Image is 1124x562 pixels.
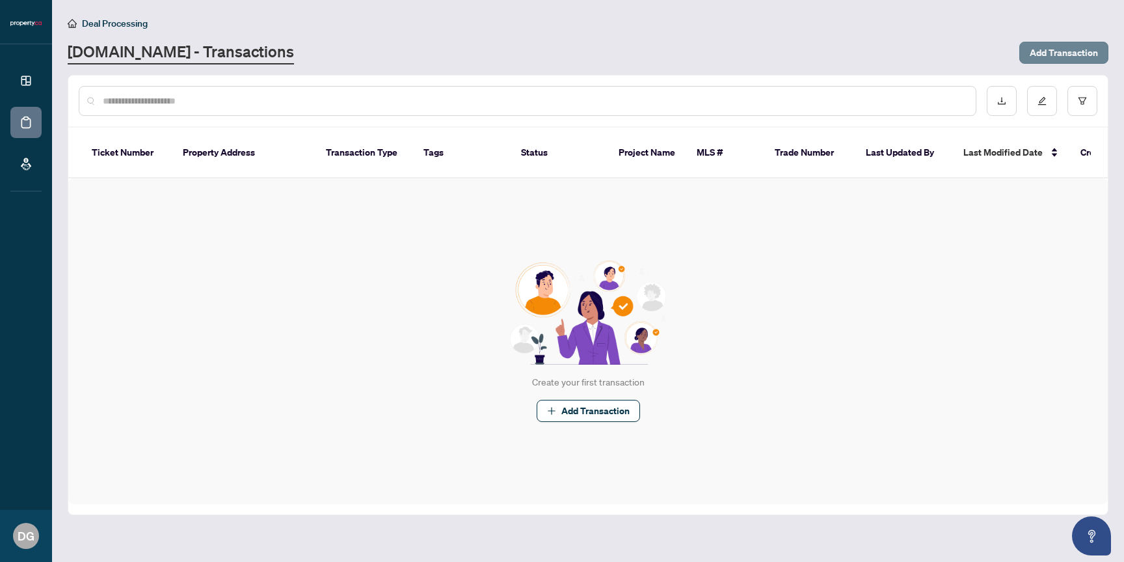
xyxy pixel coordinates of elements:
[511,128,608,178] th: Status
[561,400,630,421] span: Add Transaction
[987,86,1017,116] button: download
[532,375,645,389] div: Create your first transaction
[1078,96,1087,105] span: filter
[413,128,511,178] th: Tags
[81,128,172,178] th: Ticket Number
[172,128,315,178] th: Property Address
[1067,86,1097,116] button: filter
[997,96,1006,105] span: download
[82,18,148,29] span: Deal Processing
[764,128,855,178] th: Trade Number
[608,128,686,178] th: Project Name
[1072,516,1111,555] button: Open asap
[537,400,640,422] button: Add Transaction
[68,19,77,28] span: home
[547,406,556,415] span: plus
[18,527,34,545] span: DG
[504,260,672,365] img: Null State Icon
[1030,42,1098,63] span: Add Transaction
[953,128,1070,178] th: Last Modified Date
[1037,96,1047,105] span: edit
[68,41,294,64] a: [DOMAIN_NAME] - Transactions
[855,128,953,178] th: Last Updated By
[1019,42,1108,64] button: Add Transaction
[963,145,1043,160] span: Last Modified Date
[10,20,42,27] img: logo
[1027,86,1057,116] button: edit
[315,128,413,178] th: Transaction Type
[686,128,764,178] th: MLS #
